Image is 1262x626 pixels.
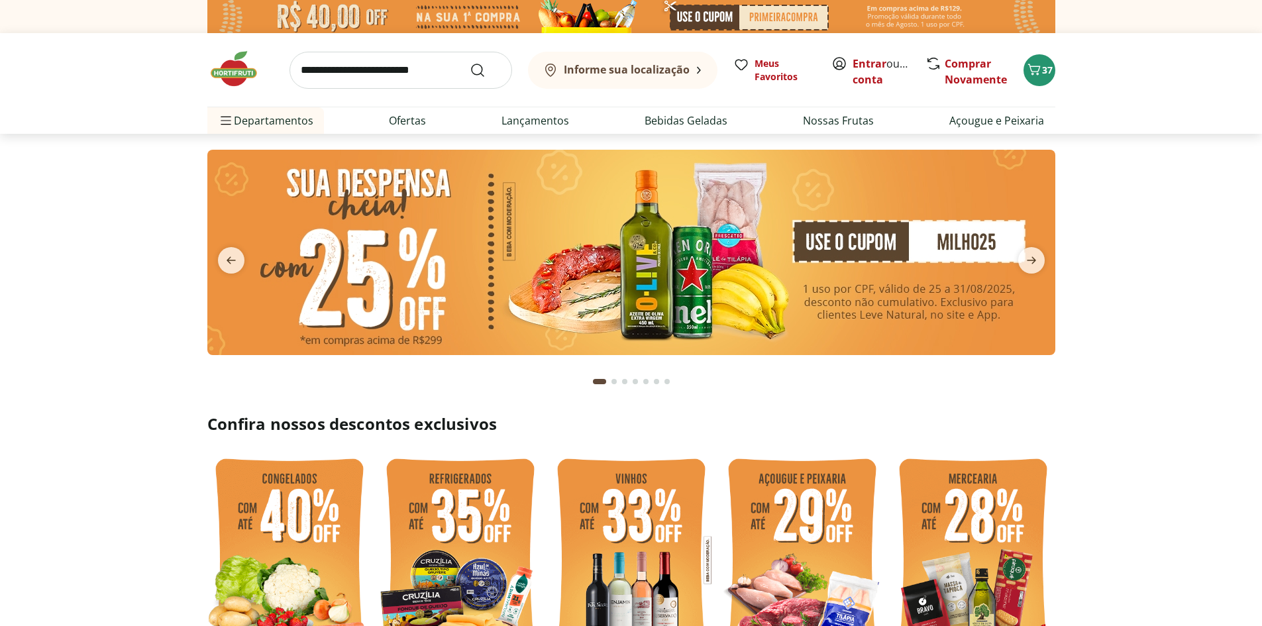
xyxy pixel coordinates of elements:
button: Go to page 3 from fs-carousel [619,366,630,397]
button: Current page from fs-carousel [590,366,609,397]
button: Go to page 6 from fs-carousel [651,366,662,397]
button: Go to page 7 from fs-carousel [662,366,672,397]
a: Nossas Frutas [803,113,874,129]
button: Go to page 4 from fs-carousel [630,366,641,397]
button: Go to page 5 from fs-carousel [641,366,651,397]
button: Carrinho [1024,54,1055,86]
input: search [289,52,512,89]
button: previous [207,247,255,274]
a: Criar conta [853,56,925,87]
button: Menu [218,105,234,136]
img: Hortifruti [207,49,274,89]
a: Lançamentos [501,113,569,129]
a: Ofertas [389,113,426,129]
span: Meus Favoritos [755,57,815,83]
button: Informe sua localização [528,52,717,89]
a: Bebidas Geladas [645,113,727,129]
a: Meus Favoritos [733,57,815,83]
a: Entrar [853,56,886,71]
img: cupom [207,150,1055,355]
b: Informe sua localização [564,62,690,77]
button: Submit Search [470,62,501,78]
button: Go to page 2 from fs-carousel [609,366,619,397]
a: Comprar Novamente [945,56,1007,87]
span: Departamentos [218,105,313,136]
span: 37 [1042,64,1053,76]
button: next [1008,247,1055,274]
span: ou [853,56,912,87]
h2: Confira nossos descontos exclusivos [207,413,1055,435]
a: Açougue e Peixaria [949,113,1044,129]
